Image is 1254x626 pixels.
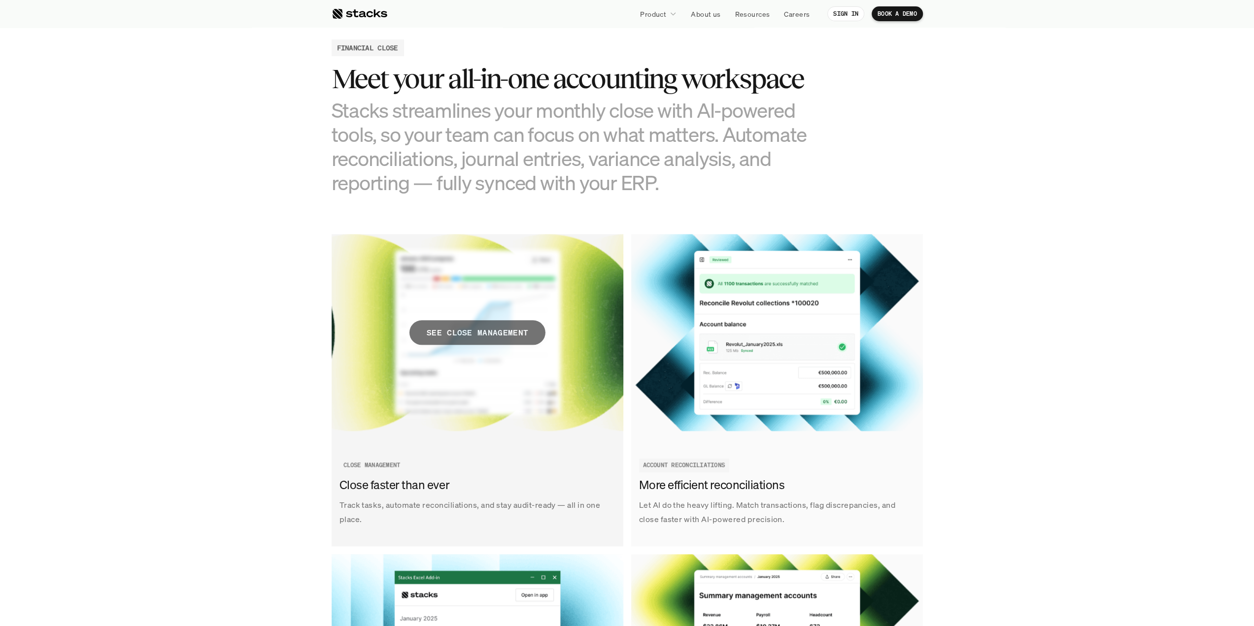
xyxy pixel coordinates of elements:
[409,320,545,345] span: SEE CLOSE MANAGEMENT
[337,42,398,53] h2: FINANCIAL CLOSE
[426,326,528,340] p: SEE CLOSE MANAGEMENT
[332,98,824,195] h3: Stacks streamlines your monthly close with AI-powered tools, so your team can focus on what matte...
[833,10,858,17] p: SIGN IN
[778,5,815,23] a: Careers
[735,9,770,19] p: Resources
[332,64,824,94] h3: Meet your all-in-one accounting workspace
[640,9,666,19] p: Product
[339,477,610,494] h3: Close faster than ever
[116,228,160,235] a: Privacy Policy
[784,9,810,19] p: Careers
[343,461,401,468] h2: CLOSE MANAGEMENT
[339,498,615,527] p: Track tasks, automate reconciliations, and stay audit-ready — all in one place.
[872,6,923,21] a: BOOK A DEMO
[639,498,915,527] p: Let AI do the heavy lifting. Match transactions, flag discrepancies, and close faster with AI-pow...
[631,234,923,546] a: Let AI do the heavy lifting. Match transactions, flag discrepancies, and close faster with AI-pow...
[332,234,623,546] a: SEE CLOSE MANAGEMENTTrack tasks, automate reconciliations, and stay audit-ready — all in one plac...
[643,461,725,468] h2: ACCOUNT RECONCILIATIONS
[729,5,776,23] a: Resources
[878,10,917,17] p: BOOK A DEMO
[639,477,910,494] h3: More efficient reconciliations
[827,6,864,21] a: SIGN IN
[691,9,720,19] p: About us
[685,5,726,23] a: About us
